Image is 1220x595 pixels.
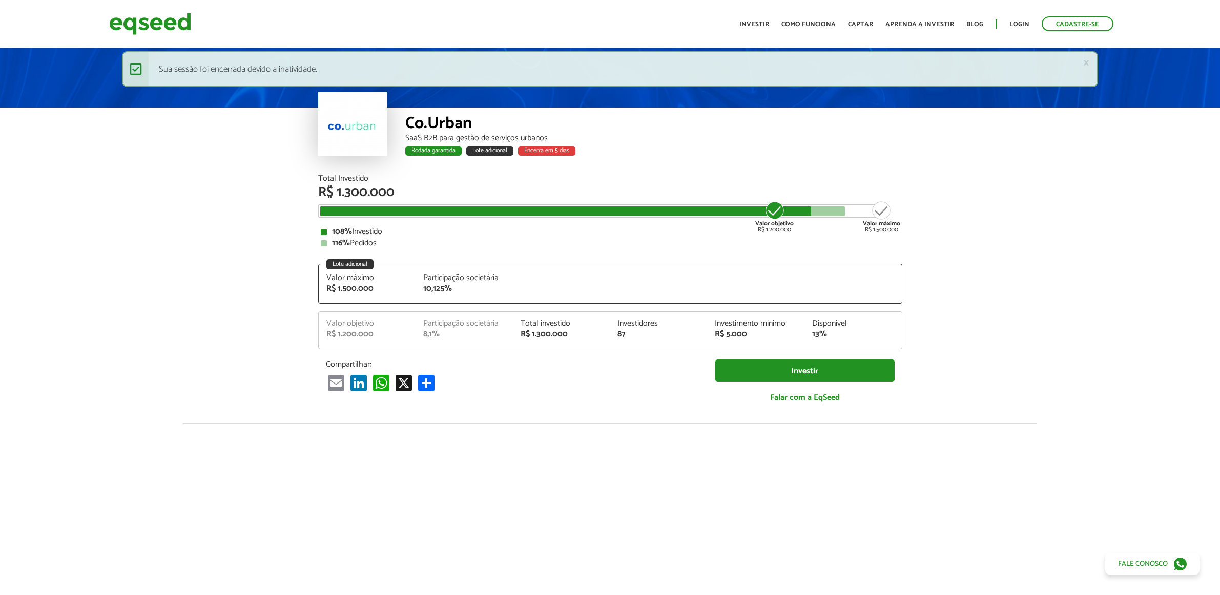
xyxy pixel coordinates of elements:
[416,374,437,391] a: Compartilhar
[318,186,902,199] div: R$ 1.300.000
[423,320,505,328] div: Participação societária
[326,320,408,328] div: Valor objetivo
[321,239,900,247] div: Pedidos
[326,259,374,269] div: Lote adicional
[1009,21,1029,28] a: Login
[518,146,575,156] div: Encerra em 5 dias
[885,21,954,28] a: Aprenda a investir
[326,330,408,338] div: R$ 1.200.000
[715,359,895,383] a: Investir
[617,330,699,338] div: 87
[326,359,700,369] p: Compartilhar:
[394,374,414,391] a: X
[405,146,462,156] div: Rodada garantida
[1083,57,1089,68] a: ×
[405,134,902,142] div: SaaS B2B para gestão de serviços urbanos
[318,175,902,183] div: Total Investido
[739,21,769,28] a: Investir
[122,51,1098,87] div: Sua sessão foi encerrada devido a inatividade.
[423,330,505,338] div: 8,1%
[1042,16,1113,31] a: Cadastre-se
[521,320,603,328] div: Total investido
[326,285,408,293] div: R$ 1.500.000
[812,320,894,328] div: Disponível
[521,330,603,338] div: R$ 1.300.000
[812,330,894,338] div: 13%
[755,200,794,233] div: R$ 1.200.000
[109,10,191,37] img: EqSeed
[848,21,873,28] a: Captar
[405,115,902,134] div: Co.Urban
[715,320,797,328] div: Investimento mínimo
[326,274,408,282] div: Valor máximo
[863,200,900,233] div: R$ 1.500.000
[423,285,505,293] div: 10,125%
[715,387,895,408] a: Falar com a EqSeed
[966,21,983,28] a: Blog
[348,374,369,391] a: LinkedIn
[423,274,505,282] div: Participação societária
[755,219,794,228] strong: Valor objetivo
[781,21,836,28] a: Como funciona
[332,225,352,239] strong: 108%
[326,374,346,391] a: Email
[371,374,391,391] a: WhatsApp
[466,146,513,156] div: Lote adicional
[715,330,797,338] div: R$ 5.000
[1105,553,1200,575] a: Fale conosco
[321,228,900,236] div: Investido
[863,219,900,228] strong: Valor máximo
[332,236,350,250] strong: 116%
[617,320,699,328] div: Investidores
